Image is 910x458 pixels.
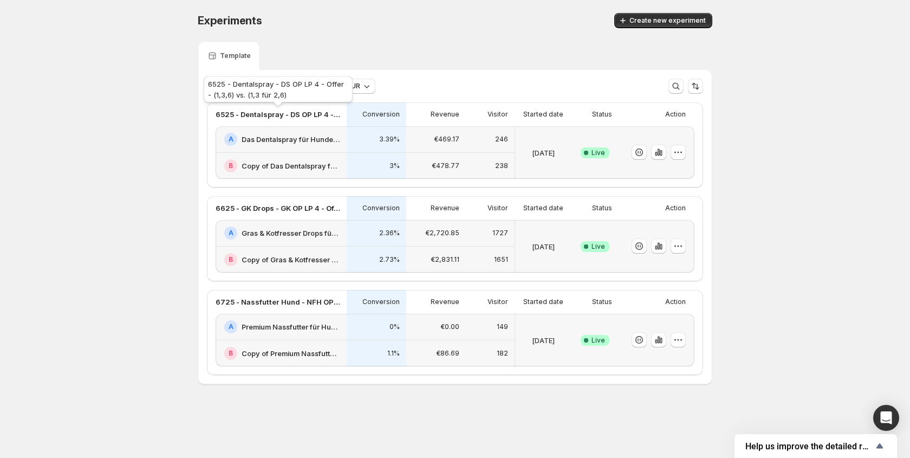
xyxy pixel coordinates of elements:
p: 0% [389,322,400,331]
p: 1.1% [387,349,400,358]
p: Action [665,204,686,212]
span: Live [591,242,605,251]
p: 6525 - Dentalspray - DS OP LP 4 - Offer - (1,3,6) vs. (1,3 für 2,6) [216,109,340,120]
p: 3.39% [379,135,400,144]
p: Conversion [362,298,400,306]
p: Conversion [362,204,400,212]
p: €2,831.11 [431,255,459,264]
p: Started date [523,298,563,306]
p: Started date [523,110,563,119]
p: 149 [497,322,508,331]
h2: A [229,322,233,331]
p: €478.77 [432,162,459,170]
p: 246 [495,135,508,144]
p: Visitor [487,110,508,119]
h2: B [229,162,233,170]
p: €0.00 [440,322,459,331]
p: Revenue [431,298,459,306]
p: 238 [495,162,508,170]
h2: Copy of Das Dentalspray für Hunde: Jetzt Neukunden Deal sichern!-v1 [242,160,340,171]
p: 2.36% [379,229,400,237]
h2: Copy of Gras & Kotfresser Drops für Hunde: Jetzt Neukunden Deal sichern!-v1 [242,254,340,265]
span: Experiments [198,14,262,27]
h2: Copy of Premium Nassfutter für Hunde: Jetzt Neukunden Deal sichern! [242,348,340,359]
p: Status [592,110,612,119]
button: Show survey - Help us improve the detailed report for A/B campaigns [745,440,886,453]
p: Revenue [431,110,459,119]
p: 6625 - GK Drops - GK OP LP 4 - Offer - (1,3,6) vs. (1,3 für 2,6) [216,203,340,214]
p: Conversion [362,110,400,119]
span: Live [591,149,605,157]
p: 3% [389,162,400,170]
p: 2.73% [379,255,400,264]
p: Status [592,204,612,212]
h2: B [229,255,233,264]
p: 1727 [492,229,508,237]
p: Action [665,298,686,306]
p: Revenue [431,204,459,212]
div: Open Intercom Messenger [873,405,899,431]
span: Create new experiment [629,16,706,25]
span: Help us improve the detailed report for A/B campaigns [745,441,873,451]
p: Template [220,51,251,60]
p: €469.17 [434,135,459,144]
p: Visitor [487,204,508,212]
h2: A [229,229,233,237]
p: [DATE] [532,241,555,252]
p: Visitor [487,298,508,306]
button: Create new experiment [614,13,712,28]
p: [DATE] [532,335,555,346]
h2: Premium Nassfutter für Hunde: Jetzt Neukunden Deal sichern! [242,321,340,332]
span: Live [591,336,605,345]
p: [DATE] [532,147,555,158]
p: 1651 [494,255,508,264]
h2: B [229,349,233,358]
p: Action [665,110,686,119]
p: 6725 - Nassfutter Hund - NFH OP LP 1 - Offer - Standard vs. CFO [216,296,340,307]
h2: A [229,135,233,144]
p: Status [592,298,612,306]
p: Started date [523,204,563,212]
p: €2,720.85 [425,229,459,237]
h2: Gras & Kotfresser Drops für Hunde: Jetzt Neukunden Deal sichern!-v1 [242,228,340,238]
button: Sort the results [688,79,703,94]
p: 182 [497,349,508,358]
h2: Das Dentalspray für Hunde: Jetzt Neukunden Deal sichern!-v1 [242,134,340,145]
p: €86.69 [436,349,459,358]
